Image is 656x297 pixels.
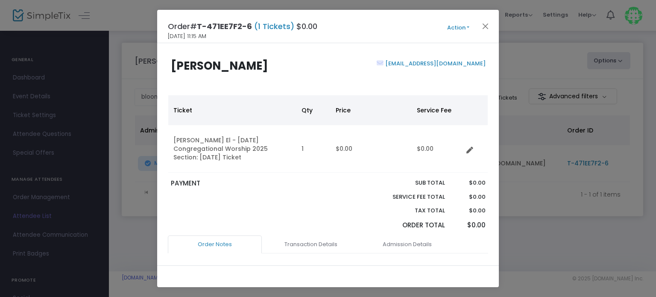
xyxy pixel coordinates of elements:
th: Qty [296,95,331,125]
a: Order Notes [168,235,262,253]
p: Tax Total [372,206,445,215]
td: $0.00 [331,125,412,173]
a: [EMAIL_ADDRESS][DOMAIN_NAME] [384,59,486,68]
p: PAYMENT [171,179,324,188]
p: $0.00 [453,206,485,215]
span: T-471EE7F2-6 [197,21,252,32]
p: $0.00 [453,179,485,187]
a: Transaction Details [264,235,358,253]
p: Order Total [372,221,445,230]
span: (1 Tickets) [252,21,296,32]
span: [DATE] 11:15 AM [168,32,206,41]
div: Data table [168,95,488,173]
h4: Order# $0.00 [168,21,317,32]
p: Service Fee Total [372,193,445,201]
th: Service Fee [412,95,463,125]
td: [PERSON_NAME] El - [DATE] Congregational Worship 2025 Section: [DATE] Ticket [168,125,296,173]
td: 1 [296,125,331,173]
a: Admission Details [360,235,454,253]
button: Close [480,21,491,32]
p: $0.00 [453,221,485,230]
b: [PERSON_NAME] [171,58,268,74]
p: Sub total [372,179,445,187]
td: $0.00 [412,125,463,173]
th: Price [331,95,412,125]
button: Action [433,23,484,32]
p: $0.00 [453,193,485,201]
th: Ticket [168,95,296,125]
